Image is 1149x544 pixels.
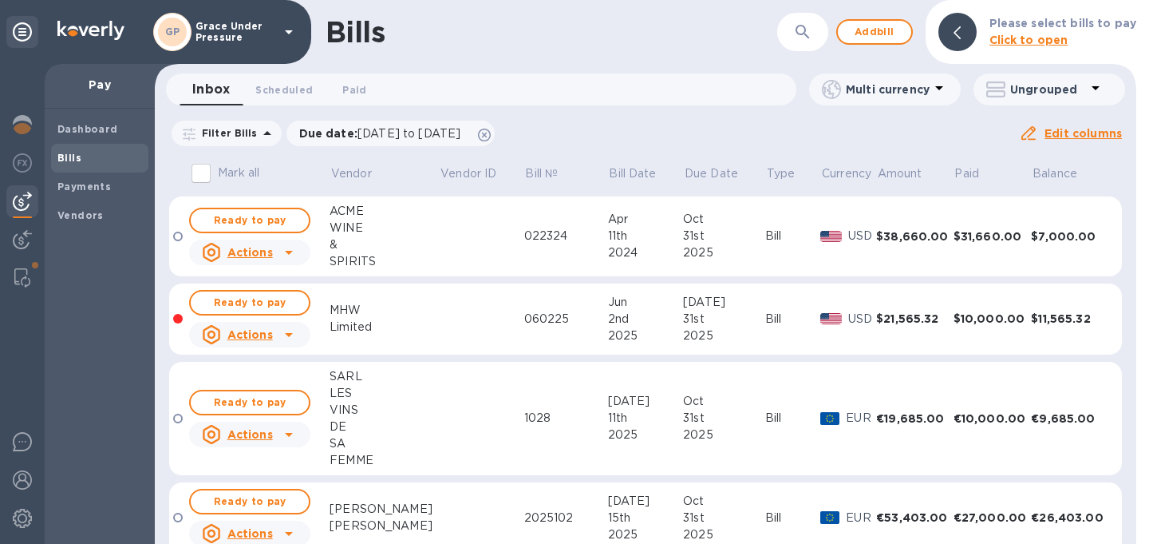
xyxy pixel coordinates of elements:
[683,328,765,344] div: 2025
[57,123,118,135] b: Dashboard
[683,294,765,311] div: [DATE]
[330,236,439,253] div: &
[330,368,439,385] div: SARL
[608,228,683,244] div: 11th
[192,78,230,101] span: Inbox
[203,211,296,230] span: Ready to pay
[683,526,765,543] div: 2025
[954,165,979,182] p: Paid
[330,501,439,518] div: [PERSON_NAME]
[683,244,765,261] div: 2025
[608,510,683,526] div: 15th
[765,311,820,328] div: Bill
[608,393,683,410] div: [DATE]
[357,127,460,140] span: [DATE] to [DATE]
[608,427,683,443] div: 2025
[609,165,656,182] p: Bill Date
[331,165,372,182] p: Vendor
[440,165,517,182] span: Vendor ID
[683,493,765,510] div: Oct
[683,228,765,244] div: 31st
[326,15,385,49] h1: Bills
[954,311,1032,327] div: $10,000.00
[822,165,871,182] p: Currency
[989,17,1136,30] b: Please select bills to pay
[227,328,273,341] u: Actions
[189,390,310,415] button: Ready to pay
[524,228,608,244] div: 022324
[1033,165,1077,182] p: Balance
[848,311,876,328] p: USD
[330,402,439,419] div: VINS
[330,253,439,270] div: SPIRITS
[1033,165,1098,182] span: Balance
[203,393,296,412] span: Ready to pay
[189,489,310,514] button: Ready to pay
[685,165,759,182] span: Due Date
[330,435,439,452] div: SA
[195,21,275,43] p: Grace Under Pressure
[13,153,32,173] img: Foreign exchange
[685,165,738,182] p: Due Date
[342,81,366,98] span: Paid
[1031,311,1108,327] div: $11,565.32
[608,311,683,328] div: 2nd
[876,228,954,244] div: $38,660.00
[525,165,558,182] p: Bill №
[767,165,816,182] span: Type
[683,510,765,526] div: 31st
[954,411,1032,427] div: €10,000.00
[330,203,439,220] div: ACME
[876,411,954,427] div: €19,685.00
[608,410,683,427] div: 11th
[330,452,439,469] div: FEMME
[954,510,1032,526] div: €27,000.00
[683,311,765,328] div: 31st
[330,518,439,534] div: [PERSON_NAME]
[255,81,313,98] span: Scheduled
[203,293,296,312] span: Ready to pay
[218,165,259,181] p: Mark all
[608,294,683,311] div: Jun
[1031,411,1108,427] div: €9,685.00
[57,21,124,40] img: Logo
[524,410,608,427] div: 1028
[524,510,608,526] div: 2025102
[330,302,439,319] div: MHW
[989,34,1068,46] b: Click to open
[286,121,496,146] div: Due date:[DATE] to [DATE]
[767,165,796,182] p: Type
[227,527,273,540] u: Actions
[848,228,876,244] p: USD
[440,165,496,182] p: Vendor ID
[165,26,180,38] b: GP
[820,313,842,324] img: USD
[846,410,876,427] p: EUR
[608,328,683,344] div: 2025
[189,208,310,233] button: Ready to pay
[608,526,683,543] div: 2025
[1010,81,1086,97] p: Ungrouped
[331,165,393,182] span: Vendor
[6,16,38,48] div: Unpin categories
[330,385,439,402] div: LES
[846,81,930,97] p: Multi currency
[1031,228,1108,244] div: $7,000.00
[878,165,922,182] p: Amount
[683,393,765,410] div: Oct
[524,311,608,328] div: 060225
[57,77,142,93] p: Pay
[851,22,898,42] span: Add bill
[683,427,765,443] div: 2025
[608,244,683,261] div: 2024
[609,165,677,182] span: Bill Date
[330,220,439,236] div: WINE
[330,319,439,336] div: Limited
[765,510,820,526] div: Bill
[227,428,273,441] u: Actions
[954,228,1032,244] div: $31,660.00
[820,231,842,242] img: USD
[683,211,765,228] div: Oct
[203,492,296,511] span: Ready to pay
